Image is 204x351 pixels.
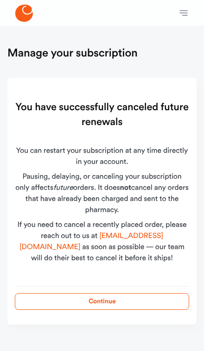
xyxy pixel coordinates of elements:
[15,293,189,310] button: Continue
[19,232,163,251] a: [EMAIL_ADDRESS][DOMAIN_NAME]
[15,145,189,168] div: You can restart your subscription at any time directly in your account.
[15,171,189,216] div: Pausing, delaying, or canceling your subscription only affects orders. It does cancel any orders ...
[7,46,138,61] h1: Manage your subscription
[15,100,189,130] h1: You have successfully canceled future renewals
[120,184,131,192] b: not
[53,184,73,192] i: future
[15,219,189,264] div: If you need to cancel a recently placed order, please reach out to us at as soon as possible — ou...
